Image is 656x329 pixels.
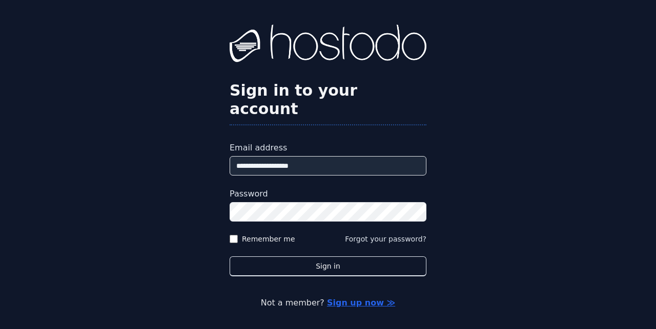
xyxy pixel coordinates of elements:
p: Not a member? [49,297,607,309]
a: Sign up now ≫ [327,298,395,308]
label: Remember me [242,234,295,244]
label: Email address [230,142,426,154]
button: Forgot your password? [345,234,426,244]
button: Sign in [230,256,426,276]
h2: Sign in to your account [230,81,426,118]
label: Password [230,188,426,200]
img: Hostodo [230,25,426,65]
